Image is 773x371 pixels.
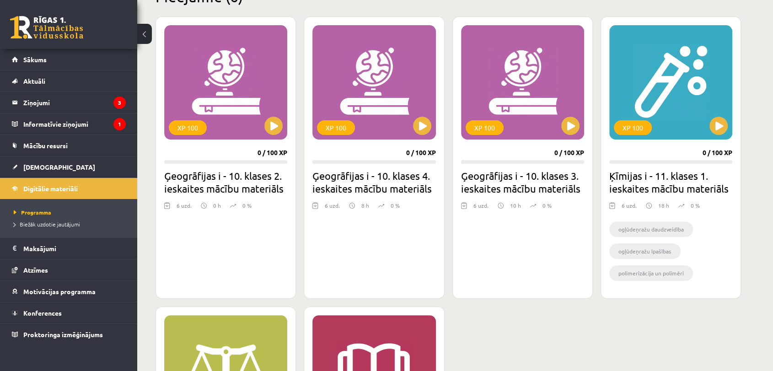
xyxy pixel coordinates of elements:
[23,184,78,193] span: Digitālie materiāli
[23,287,96,296] span: Motivācijas programma
[12,92,126,113] a: Ziņojumi3
[23,266,48,274] span: Atzīmes
[12,238,126,259] a: Maksājumi
[12,281,126,302] a: Motivācijas programma
[23,141,68,150] span: Mācību resursi
[169,120,207,135] div: XP 100
[113,97,126,109] i: 3
[12,259,126,280] a: Atzīmes
[177,201,192,215] div: 6 uzd.
[12,49,126,70] a: Sākums
[609,265,693,281] li: polimerizācija un polimēri
[12,156,126,177] a: [DEMOGRAPHIC_DATA]
[23,330,103,339] span: Proktoringa izmēģinājums
[23,113,126,134] legend: Informatīvie ziņojumi
[23,238,126,259] legend: Maksājumi
[609,221,693,237] li: ogļūdeņražu daudzveidība
[23,163,95,171] span: [DEMOGRAPHIC_DATA]
[691,201,700,210] p: 0 %
[622,201,637,215] div: 6 uzd.
[317,120,355,135] div: XP 100
[609,243,681,259] li: ogļūdeņražu īpašības
[213,201,221,210] p: 0 h
[12,135,126,156] a: Mācību resursi
[542,201,552,210] p: 0 %
[12,70,126,91] a: Aktuāli
[242,201,252,210] p: 0 %
[113,118,126,130] i: 1
[361,201,369,210] p: 8 h
[164,169,287,195] h2: Ģeogrāfijas i - 10. klases 2. ieskaites mācību materiāls
[14,220,80,228] span: Biežāk uzdotie jautājumi
[14,209,51,216] span: Programma
[312,169,435,195] h2: Ģeogrāfijas i - 10. klases 4. ieskaites mācību materiāls
[12,113,126,134] a: Informatīvie ziņojumi1
[12,178,126,199] a: Digitālie materiāli
[466,120,504,135] div: XP 100
[23,77,45,85] span: Aktuāli
[10,16,83,39] a: Rīgas 1. Tālmācības vidusskola
[12,324,126,345] a: Proktoringa izmēģinājums
[461,169,584,195] h2: Ģeogrāfijas i - 10. klases 3. ieskaites mācību materiāls
[658,201,669,210] p: 18 h
[473,201,488,215] div: 6 uzd.
[510,201,521,210] p: 10 h
[609,169,732,195] h2: Ķīmijas i - 11. klases 1. ieskaites mācību materiāls
[23,92,126,113] legend: Ziņojumi
[14,220,128,228] a: Biežāk uzdotie jautājumi
[23,55,47,64] span: Sākums
[23,309,62,317] span: Konferences
[12,302,126,323] a: Konferences
[391,201,400,210] p: 0 %
[614,120,652,135] div: XP 100
[325,201,340,215] div: 6 uzd.
[14,208,128,216] a: Programma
